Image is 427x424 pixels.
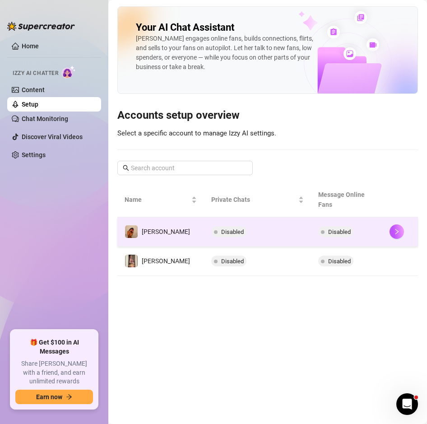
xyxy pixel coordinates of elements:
span: Private Chats [211,195,297,205]
span: Disabled [221,228,244,235]
a: Chat Monitoring [22,115,68,122]
span: [PERSON_NAME] [142,228,190,235]
span: Disabled [221,258,244,265]
a: Settings [22,151,46,158]
a: Home [22,42,39,50]
div: [PERSON_NAME] engages online fans, builds connections, flirts, and sells to your fans on autopilo... [136,34,320,72]
span: Disabled [328,228,351,235]
a: Setup [22,101,38,108]
span: search [123,165,129,171]
span: Disabled [328,258,351,265]
span: Earn now [36,393,62,401]
input: Search account [131,163,240,173]
button: Earn nowarrow-right [15,390,93,404]
span: 🎁 Get $100 in AI Messages [15,338,93,356]
img: ai-chatter-content-library-cLFOSyPT.png [278,1,418,93]
img: logo-BBDzfeDw.svg [7,22,75,31]
img: Cassidy [125,255,138,267]
img: AI Chatter [62,65,76,79]
th: Private Chats [204,182,311,217]
span: Izzy AI Chatter [13,69,58,78]
th: Message Online Fans [311,182,382,217]
span: [PERSON_NAME] [142,257,190,265]
h2: Your AI Chat Assistant [136,21,234,34]
span: Name [125,195,190,205]
img: Shaylie [125,225,138,238]
a: Discover Viral Videos [22,133,83,140]
span: right [394,228,400,235]
span: Share [PERSON_NAME] with a friend, and earn unlimited rewards [15,359,93,386]
button: right [390,224,404,239]
h3: Accounts setup overview [117,108,418,123]
th: Name [117,182,204,217]
span: Select a specific account to manage Izzy AI settings. [117,129,276,137]
a: Content [22,86,45,93]
span: arrow-right [66,394,72,400]
iframe: Intercom live chat [396,393,418,415]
